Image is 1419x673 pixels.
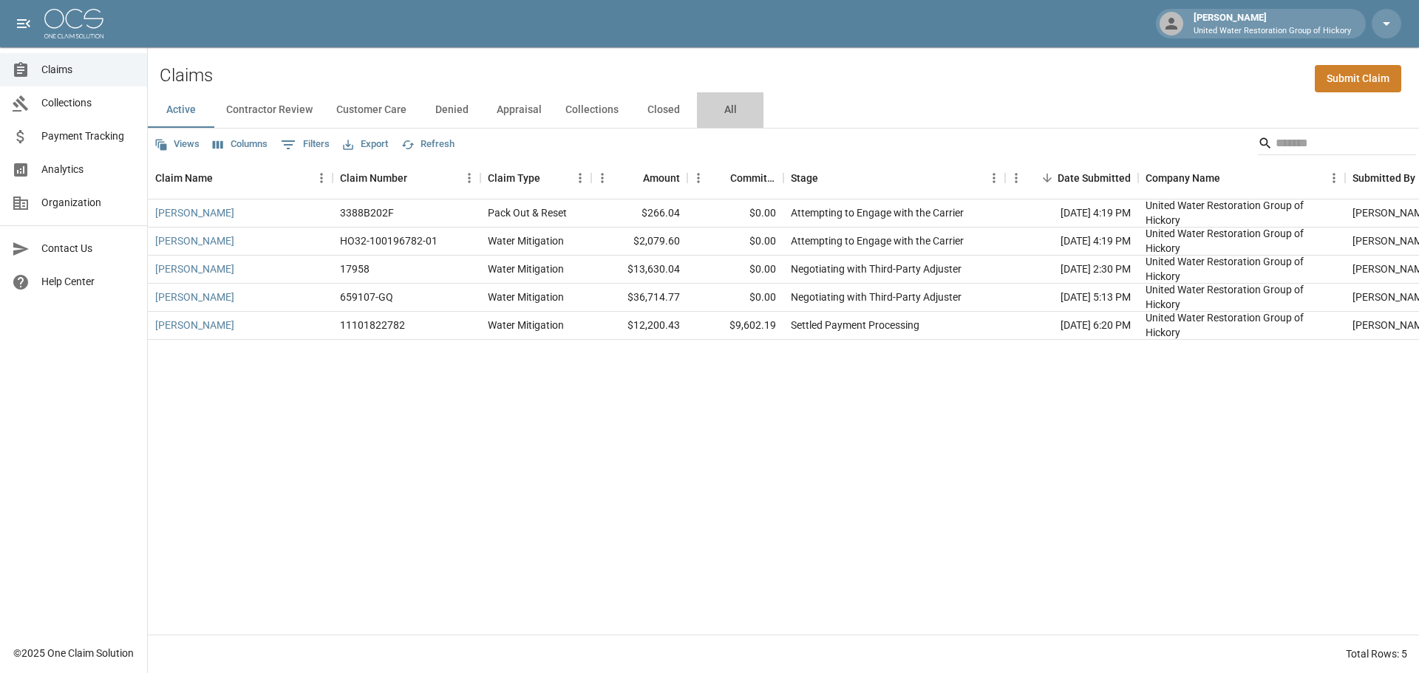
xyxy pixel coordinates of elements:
a: [PERSON_NAME] [155,290,234,304]
button: Sort [818,168,839,188]
div: Negotiating with Third-Party Adjuster [791,290,962,304]
div: 11101822782 [340,318,405,332]
div: Pack Out & Reset [488,205,567,220]
div: Negotiating with Third-Party Adjuster [791,262,962,276]
div: United Water Restoration Group of Hickory [1146,254,1338,284]
div: Water Mitigation [488,318,564,332]
div: Attempting to Engage with the Carrier [791,205,964,220]
button: Menu [591,167,613,189]
button: Select columns [209,133,271,156]
div: $2,079.60 [591,228,687,256]
div: [DATE] 4:19 PM [1005,199,1138,228]
div: Claim Number [340,157,407,199]
button: Menu [310,167,333,189]
button: Menu [1323,167,1345,189]
div: Stage [791,157,818,199]
button: Denied [418,92,485,128]
div: $266.04 [591,199,687,228]
div: Water Mitigation [488,233,564,248]
div: Submitted By [1352,157,1415,199]
div: Claim Number [333,157,480,199]
div: [DATE] 2:30 PM [1005,256,1138,284]
button: Contractor Review [214,92,324,128]
div: $0.00 [687,228,783,256]
div: Claim Type [488,157,540,199]
div: [DATE] 6:20 PM [1005,312,1138,340]
div: Total Rows: 5 [1346,646,1407,661]
a: [PERSON_NAME] [155,233,234,248]
div: [DATE] 4:19 PM [1005,228,1138,256]
h2: Claims [160,65,213,86]
button: Sort [1037,168,1058,188]
span: Analytics [41,162,135,177]
div: Amount [643,157,680,199]
div: Committed Amount [687,157,783,199]
span: Payment Tracking [41,129,135,144]
img: ocs-logo-white-transparent.png [44,9,103,38]
button: Sort [407,168,428,188]
div: HO32-100196782-01 [340,233,438,248]
button: Sort [622,168,643,188]
span: Claims [41,62,135,78]
button: Sort [1220,168,1241,188]
div: United Water Restoration Group of Hickory [1146,282,1338,312]
button: Active [148,92,214,128]
button: Show filters [277,133,333,157]
button: Refresh [398,133,458,156]
span: Help Center [41,274,135,290]
div: Date Submitted [1005,157,1138,199]
button: Views [151,133,203,156]
span: Contact Us [41,241,135,256]
div: $36,714.77 [591,284,687,312]
button: Menu [983,167,1005,189]
button: Menu [569,167,591,189]
div: $13,630.04 [591,256,687,284]
div: Water Mitigation [488,290,564,304]
div: Attempting to Engage with the Carrier [791,233,964,248]
div: $12,200.43 [591,312,687,340]
a: [PERSON_NAME] [155,262,234,276]
div: 17958 [340,262,370,276]
div: Settled Payment Processing [791,318,919,332]
div: $0.00 [687,256,783,284]
div: 3388B202F [340,205,394,220]
p: United Water Restoration Group of Hickory [1194,25,1351,38]
button: Collections [554,92,630,128]
div: 659107-GQ [340,290,393,304]
div: [PERSON_NAME] [1188,10,1357,37]
div: Claim Type [480,157,591,199]
button: Menu [458,167,480,189]
div: $9,602.19 [687,312,783,340]
div: United Water Restoration Group of Hickory [1146,226,1338,256]
div: Date Submitted [1058,157,1131,199]
div: © 2025 One Claim Solution [13,646,134,660]
button: All [697,92,763,128]
span: Collections [41,95,135,111]
button: Export [339,133,392,156]
span: Organization [41,195,135,211]
button: Sort [213,168,234,188]
div: Claim Name [148,157,333,199]
div: Company Name [1146,157,1220,199]
button: open drawer [9,9,38,38]
div: Claim Name [155,157,213,199]
div: $0.00 [687,284,783,312]
button: Menu [1005,167,1027,189]
button: Appraisal [485,92,554,128]
div: Company Name [1138,157,1345,199]
button: Closed [630,92,697,128]
a: Submit Claim [1315,65,1401,92]
div: Stage [783,157,1005,199]
div: Water Mitigation [488,262,564,276]
a: [PERSON_NAME] [155,318,234,332]
a: [PERSON_NAME] [155,205,234,220]
button: Menu [687,167,709,189]
div: United Water Restoration Group of Hickory [1146,310,1338,340]
button: Sort [540,168,561,188]
button: Customer Care [324,92,418,128]
div: [DATE] 5:13 PM [1005,284,1138,312]
button: Sort [709,168,730,188]
div: United Water Restoration Group of Hickory [1146,198,1338,228]
div: dynamic tabs [148,92,1419,128]
div: Amount [591,157,687,199]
